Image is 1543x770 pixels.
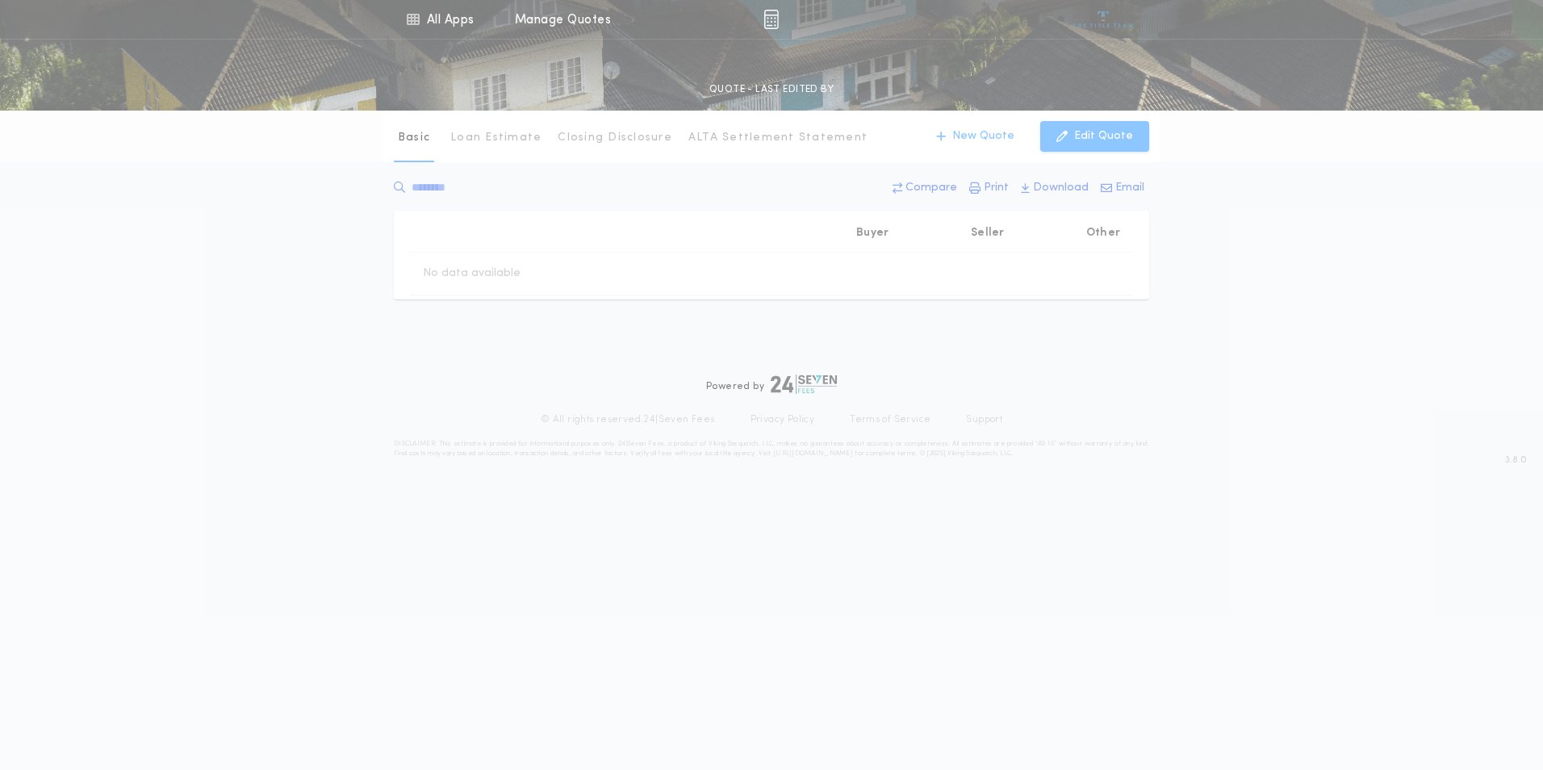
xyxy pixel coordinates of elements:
[763,10,779,29] img: img
[709,82,834,98] p: QUOTE - LAST EDITED BY
[1505,453,1527,467] span: 3.8.0
[1115,180,1144,196] p: Email
[964,174,1014,203] button: Print
[398,130,430,146] p: Basic
[856,225,889,241] p: Buyer
[541,413,715,426] p: © All rights reserved. 24|Seven Fees
[850,413,930,426] a: Terms of Service
[920,121,1031,152] button: New Quote
[905,180,957,196] p: Compare
[971,225,1005,241] p: Seller
[966,413,1002,426] a: Support
[706,375,837,394] div: Powered by
[984,180,1009,196] p: Print
[888,174,962,203] button: Compare
[952,128,1014,144] p: New Quote
[771,375,837,394] img: logo
[1040,121,1149,152] button: Edit Quote
[751,413,815,426] a: Privacy Policy
[1033,180,1089,196] p: Download
[1016,174,1093,203] button: Download
[1096,174,1149,203] button: Email
[410,253,533,295] td: No data available
[1086,225,1120,241] p: Other
[558,130,672,146] p: Closing Disclosure
[773,450,853,457] a: [URL][DOMAIN_NAME]
[450,130,542,146] p: Loan Estimate
[1073,11,1134,27] img: vs-icon
[688,130,868,146] p: ALTA Settlement Statement
[394,439,1149,458] p: DISCLAIMER: This estimate is provided for informational purposes only. 24|Seven Fees, a product o...
[1074,128,1133,144] p: Edit Quote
